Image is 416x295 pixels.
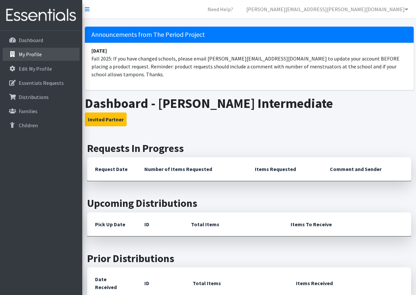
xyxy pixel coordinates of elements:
th: Number of Items Requested [136,157,247,181]
th: Pick Up Date [87,212,136,236]
h5: Announcements from The Period Project [85,27,414,43]
a: Children [3,119,80,132]
a: Need Help? [202,3,238,16]
p: Distributions [19,94,49,100]
a: Families [3,105,80,118]
li: Fall 2025: If you have changed schools, please email [PERSON_NAME][EMAIL_ADDRESS][DOMAIN_NAME] to... [85,43,414,82]
a: Edit My Profile [3,62,80,75]
p: Children [19,122,38,129]
p: Families [19,108,37,114]
p: Dashboard [19,37,43,43]
th: Items Requested [247,157,322,181]
th: Comment and Sender [322,157,411,181]
p: My Profile [19,51,42,58]
p: Edit My Profile [19,65,52,72]
a: My Profile [3,48,80,61]
th: Items To Receive [283,212,411,236]
p: Essentials Requests [19,80,64,86]
a: Distributions [3,90,80,104]
a: Dashboard [3,34,80,47]
strong: [DATE] [91,47,107,54]
button: Invited Partner [85,112,127,126]
th: Request Date [87,157,136,181]
th: Total Items [183,212,282,236]
img: HumanEssentials [3,4,80,26]
a: [PERSON_NAME][EMAIL_ADDRESS][PERSON_NAME][DOMAIN_NAME] [241,3,413,16]
h2: Requests In Progress [87,142,411,155]
h1: Dashboard - [PERSON_NAME] Intermediate [85,95,414,111]
h2: Upcoming Distributions [87,197,411,209]
a: Essentials Requests [3,76,80,89]
h2: Prior Distributions [87,252,411,265]
th: ID [136,212,183,236]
